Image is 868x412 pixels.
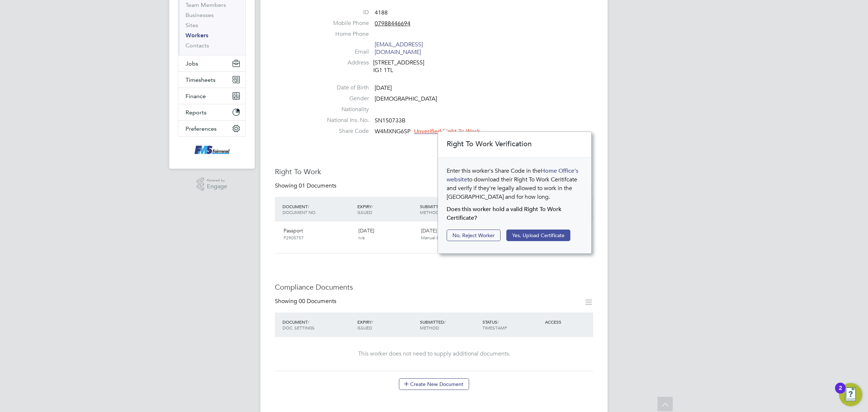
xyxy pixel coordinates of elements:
label: Email [318,48,369,56]
span: Preferences [186,125,217,132]
button: No, Reject Worker [447,230,501,241]
button: Open Resource Center, 2 new notifications [839,383,862,406]
span: W4MXNG6SP [375,128,410,135]
label: Date of Birth [318,84,369,92]
label: Share Code [318,127,369,135]
span: 00 Documents [299,298,336,305]
img: f-mead-logo-retina.png [193,144,231,156]
label: National Ins. No. [318,117,369,124]
h3: Right To Work [275,167,593,176]
span: Engage [207,184,227,190]
span: Powered by [207,177,227,184]
button: Jobs [178,55,246,71]
span: METHOD [420,325,439,331]
span: [DATE] [375,85,392,92]
span: 4188 [375,9,388,16]
a: Businesses [186,12,214,18]
button: Reports [178,104,246,120]
span: Reports [186,109,207,116]
button: Timesheets [178,72,246,88]
a: 07988446694 [375,20,417,27]
div: SUBMITTED [418,200,481,219]
span: P2905757 [284,235,304,240]
span: SN150733B [375,117,405,124]
div: SUBMITTED [418,315,481,334]
label: Home Phone [318,30,369,38]
span: ISSUED [357,209,372,215]
span: [DEMOGRAPHIC_DATA] [375,95,437,102]
h3: Compliance Documents [275,282,593,292]
span: / [371,319,373,325]
a: Workers [186,32,208,39]
span: TIMESTAMP [482,325,507,331]
div: Showing [275,298,338,305]
span: DOCUMENT NO. [282,209,316,215]
a: Go to home page [178,144,246,156]
a: Sites [186,22,198,29]
button: Create New Document [399,378,469,390]
button: Finance [178,88,246,104]
div: [DATE] [418,224,481,243]
span: / [371,203,373,209]
span: / [308,319,309,325]
div: [STREET_ADDRESS] IG1 1TL [373,59,442,74]
div: EXPIRY [356,315,418,334]
span: 01 Documents [299,182,336,189]
span: METHOD [420,209,439,215]
div: This worker does not need to supply additional documents. [282,350,586,358]
label: Nationality [318,106,369,113]
span: Timesheets [186,76,216,83]
a: [EMAIL_ADDRESS][DOMAIN_NAME] [375,41,423,56]
span: / [444,319,446,325]
div: DOCUMENT [281,200,356,219]
div: [DATE] [356,224,418,243]
button: Yes, Upload Certificate [506,230,570,241]
label: Gender [318,95,369,102]
a: Powered byEngage [197,177,227,191]
div: EXPIRY [356,200,418,219]
span: Finance [186,93,206,100]
div: ACCESS [543,315,593,328]
p: Does this worker hold a valid Right To Work Certificate? [447,205,583,222]
label: ID [318,9,369,16]
a: Contacts [186,42,209,49]
div: 2 [839,388,842,398]
span: Unverified Right To Work [414,128,480,135]
span: / [308,203,309,209]
span: Jobs [186,60,198,67]
label: Mobile Phone [318,20,369,27]
div: DOCUMENT [281,315,356,334]
div: Showing [275,182,338,190]
span: Manual by [PERSON_NAME]. [421,235,477,240]
label: Address [318,59,369,67]
div: Passport [281,224,356,243]
a: Home Office's website [447,167,578,183]
button: Preferences [178,121,246,136]
div: STATUS [481,315,543,334]
a: Team Members [186,1,226,8]
span: DOC. SETTINGS [282,325,315,331]
h1: Right To Work Verification [447,139,584,149]
span: n/a [358,235,365,240]
p: Enter this worker's Share Code in the to download their Right To Work Ceritifcate and verify if t... [447,167,583,201]
span: / [497,319,499,325]
span: ISSUED [357,325,372,331]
